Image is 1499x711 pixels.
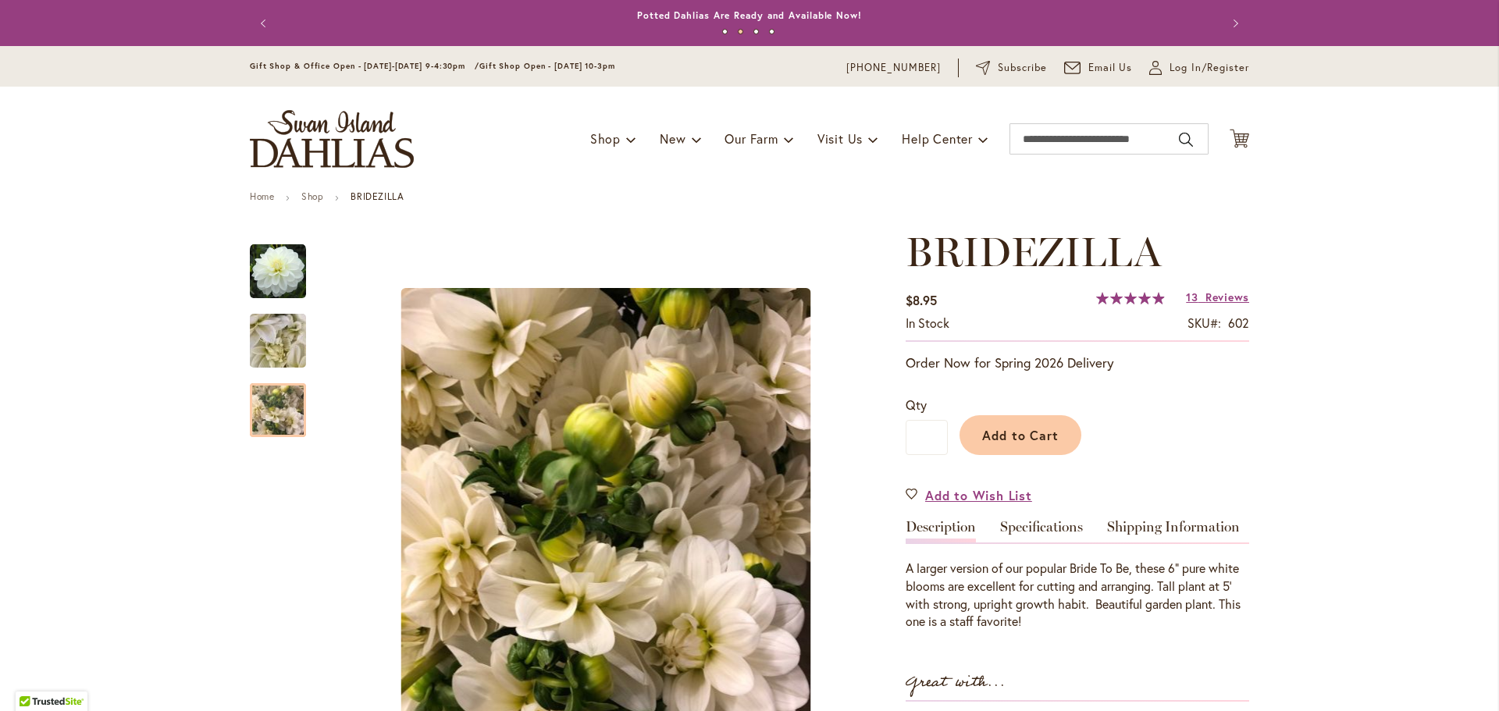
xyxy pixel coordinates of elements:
[250,190,274,202] a: Home
[250,61,479,71] span: Gift Shop & Office Open - [DATE]-[DATE] 9-4:30pm /
[479,61,615,71] span: Gift Shop Open - [DATE] 10-3pm
[1096,292,1165,304] div: 99%
[250,368,306,437] div: BRIDEZILLA
[817,130,863,147] span: Visit Us
[906,520,976,542] a: Description
[906,560,1249,631] div: A larger version of our popular Bride To Be, these 6" pure white blooms are excellent for cutting...
[906,315,949,332] div: Availability
[906,227,1161,276] span: BRIDEZILLA
[637,9,862,21] a: Potted Dahlias Are Ready and Available Now!
[250,298,322,368] div: BRIDEZILLA
[1107,520,1240,542] a: Shipping Information
[1205,290,1249,304] span: Reviews
[301,190,323,202] a: Shop
[925,486,1032,504] span: Add to Wish List
[1218,8,1249,39] button: Next
[1187,315,1221,331] strong: SKU
[722,29,728,34] button: 1 of 4
[250,110,414,168] a: store logo
[351,190,404,202] strong: BRIDEZILLA
[1186,290,1249,304] a: 13 Reviews
[250,244,306,300] img: BRIDEZILLA
[906,292,937,308] span: $8.95
[1228,315,1249,332] div: 602
[960,415,1081,455] button: Add to Cart
[982,427,1059,443] span: Add to Cart
[250,229,322,298] div: BRIDEZILLA
[846,60,941,76] a: [PHONE_NUMBER]
[1170,60,1249,76] span: Log In/Register
[753,29,759,34] button: 3 of 4
[906,315,949,331] span: In stock
[976,60,1047,76] a: Subscribe
[590,130,621,147] span: Shop
[660,130,685,147] span: New
[906,520,1249,631] div: Detailed Product Info
[906,670,1006,695] strong: Great with...
[906,354,1249,372] p: Order Now for Spring 2026 Delivery
[1186,290,1198,304] span: 13
[1088,60,1133,76] span: Email Us
[1149,60,1249,76] a: Log In/Register
[1064,60,1133,76] a: Email Us
[906,486,1032,504] a: Add to Wish List
[998,60,1047,76] span: Subscribe
[902,130,973,147] span: Help Center
[12,656,55,699] iframe: Launch Accessibility Center
[738,29,743,34] button: 2 of 4
[769,29,774,34] button: 4 of 4
[1000,520,1083,542] a: Specifications
[906,396,927,413] span: Qty
[222,299,334,383] img: BRIDEZILLA
[725,130,778,147] span: Our Farm
[250,8,281,39] button: Previous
